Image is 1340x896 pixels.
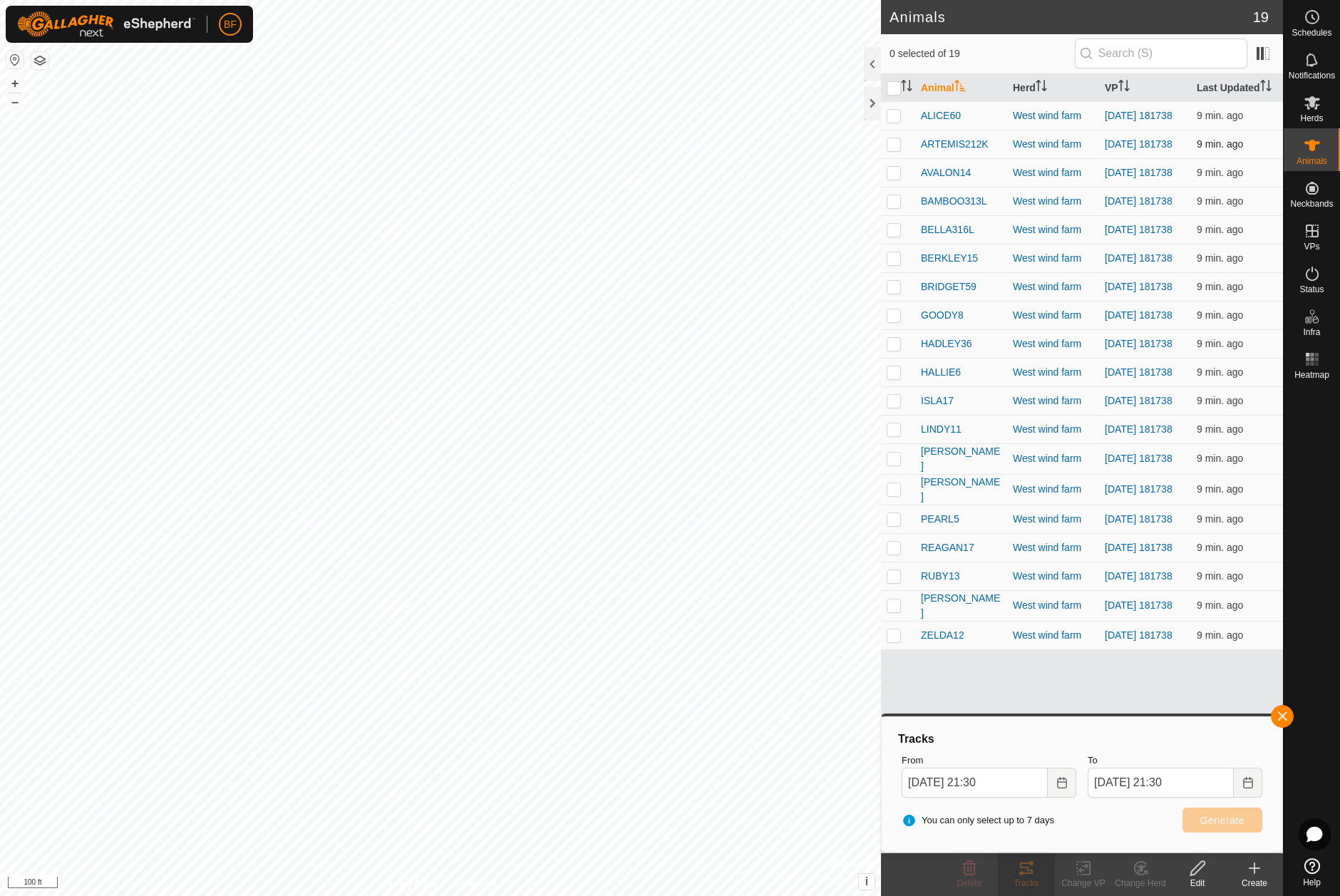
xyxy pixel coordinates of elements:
a: [DATE] 181738 [1105,195,1172,207]
span: 0 selected of 19 [890,46,1075,61]
span: BELLA316L [921,222,974,237]
p-sorticon: Activate to sort [1118,82,1130,93]
span: Infra [1303,328,1320,336]
span: [PERSON_NAME] [921,591,1001,621]
a: [DATE] 181738 [1105,599,1172,611]
span: RUBY13 [921,569,959,584]
span: Status [1299,285,1324,294]
a: [DATE] 181738 [1105,138,1172,150]
p-sorticon: Activate to sort [954,82,966,93]
span: HALLIE6 [921,365,961,380]
div: West wind farm [1013,137,1093,152]
p-sorticon: Activate to sort [1036,82,1047,93]
label: To [1088,753,1262,768]
span: GOODY8 [921,308,964,323]
span: Aug 20, 2025 at 9:22 PM [1197,629,1243,641]
a: [DATE] 181738 [1105,629,1172,641]
span: BF [224,17,237,32]
span: BRIDGET59 [921,279,976,294]
a: [DATE] 181738 [1105,309,1172,321]
span: Aug 20, 2025 at 9:22 PM [1197,570,1243,582]
th: Last Updated [1191,74,1283,102]
span: Aug 20, 2025 at 9:22 PM [1197,453,1243,464]
div: Change VP [1055,877,1112,890]
input: Search (S) [1075,38,1247,68]
a: [DATE] 181738 [1105,252,1172,264]
label: From [902,753,1076,768]
th: Herd [1007,74,1099,102]
span: Help [1303,878,1321,887]
span: Aug 20, 2025 at 9:22 PM [1197,366,1243,378]
span: BERKLEY15 [921,251,978,266]
a: [DATE] 181738 [1105,366,1172,378]
span: Aug 20, 2025 at 9:22 PM [1197,483,1243,495]
span: Aug 20, 2025 at 9:22 PM [1197,599,1243,611]
span: ISLA17 [921,393,954,408]
span: AVALON14 [921,165,971,180]
div: Create [1226,877,1283,890]
span: ARTEMIS212K [921,137,989,152]
span: BAMBOO313L [921,194,987,209]
a: [DATE] 181738 [1105,338,1172,349]
div: Tracks [896,731,1268,748]
div: West wind farm [1013,365,1093,380]
div: West wind farm [1013,422,1093,437]
span: Aug 20, 2025 at 9:22 PM [1197,281,1243,292]
div: West wind farm [1013,569,1093,584]
span: Aug 20, 2025 at 9:22 PM [1197,309,1243,321]
span: ZELDA12 [921,628,964,643]
span: Aug 20, 2025 at 9:22 PM [1197,542,1243,553]
span: [PERSON_NAME] [921,444,1001,474]
a: [DATE] 181738 [1105,395,1172,406]
div: Edit [1169,877,1226,890]
div: West wind farm [1013,108,1093,123]
span: Neckbands [1290,200,1333,208]
span: REAGAN17 [921,540,974,555]
span: ALICE60 [921,108,961,123]
span: Aug 20, 2025 at 9:22 PM [1197,395,1243,406]
span: i [865,875,868,887]
div: West wind farm [1013,336,1093,351]
a: [DATE] 181738 [1105,570,1172,582]
span: Aug 20, 2025 at 9:22 PM [1197,195,1243,207]
div: West wind farm [1013,165,1093,180]
a: [DATE] 181738 [1105,224,1172,235]
div: West wind farm [1013,393,1093,408]
button: Reset Map [6,51,24,68]
span: Delete [957,878,982,888]
a: [DATE] 181738 [1105,483,1172,495]
span: PEARL5 [921,512,959,527]
div: West wind farm [1013,308,1093,323]
button: Map Layers [31,52,48,69]
button: Choose Date [1048,768,1076,798]
span: Notifications [1289,71,1335,80]
a: [DATE] 181738 [1105,281,1172,292]
div: West wind farm [1013,194,1093,209]
span: Animals [1297,157,1327,165]
th: Animal [915,74,1007,102]
span: You can only select up to 7 days [902,813,1054,828]
button: Generate [1182,808,1262,833]
p-sorticon: Activate to sort [901,82,912,93]
a: [DATE] 181738 [1105,167,1172,178]
img: Gallagher Logo [17,11,195,37]
span: Aug 20, 2025 at 9:22 PM [1197,167,1243,178]
button: i [859,874,875,890]
a: [DATE] 181738 [1105,423,1172,435]
a: [DATE] 181738 [1105,110,1172,121]
span: Herds [1300,114,1323,123]
span: Aug 20, 2025 at 9:22 PM [1197,138,1243,150]
a: [DATE] 181738 [1105,453,1172,464]
button: + [6,75,24,92]
span: Generate [1200,815,1244,826]
a: [DATE] 181738 [1105,542,1172,553]
span: HADLEY36 [921,336,972,351]
span: Aug 20, 2025 at 9:22 PM [1197,252,1243,264]
div: West wind farm [1013,598,1093,613]
div: West wind farm [1013,628,1093,643]
div: West wind farm [1013,251,1093,266]
span: [PERSON_NAME] [921,475,1001,505]
span: Aug 20, 2025 at 9:22 PM [1197,338,1243,349]
span: Aug 20, 2025 at 9:22 PM [1197,224,1243,235]
span: Aug 20, 2025 at 9:22 PM [1197,423,1243,435]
